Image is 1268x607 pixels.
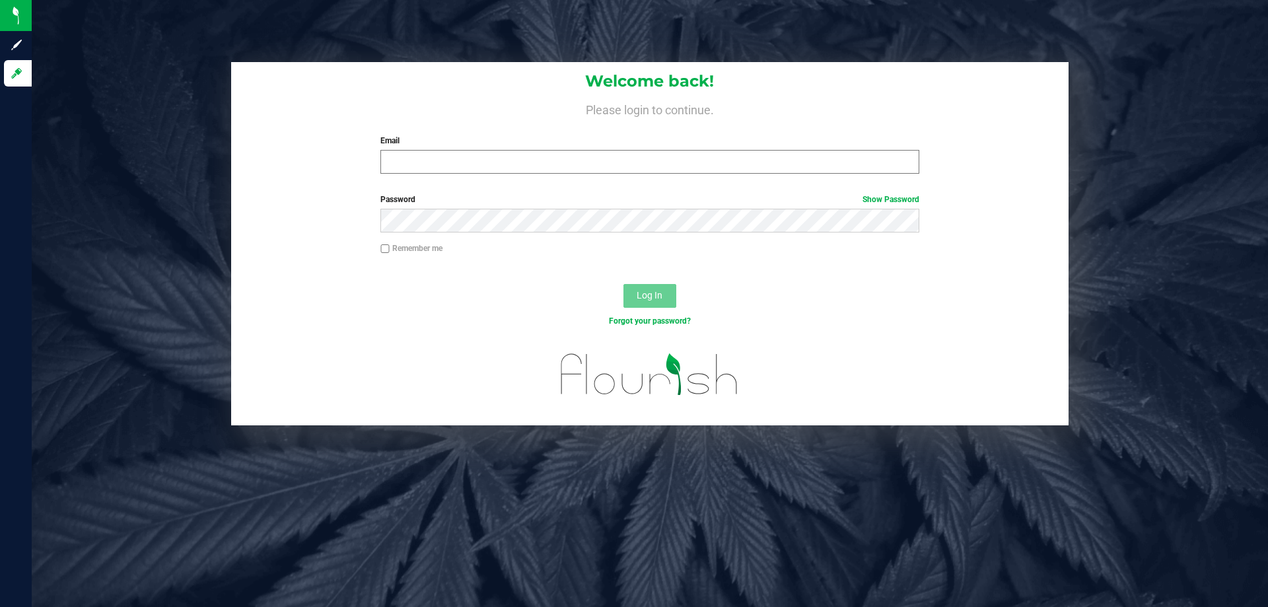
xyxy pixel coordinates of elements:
[231,73,1069,90] h1: Welcome back!
[380,195,415,204] span: Password
[623,284,676,308] button: Log In
[609,316,691,326] a: Forgot your password?
[380,244,390,254] input: Remember me
[10,38,23,52] inline-svg: Sign up
[380,135,919,147] label: Email
[231,100,1069,116] h4: Please login to continue.
[380,242,442,254] label: Remember me
[10,67,23,80] inline-svg: Log in
[545,341,754,408] img: flourish_logo.svg
[863,195,919,204] a: Show Password
[637,290,662,301] span: Log In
